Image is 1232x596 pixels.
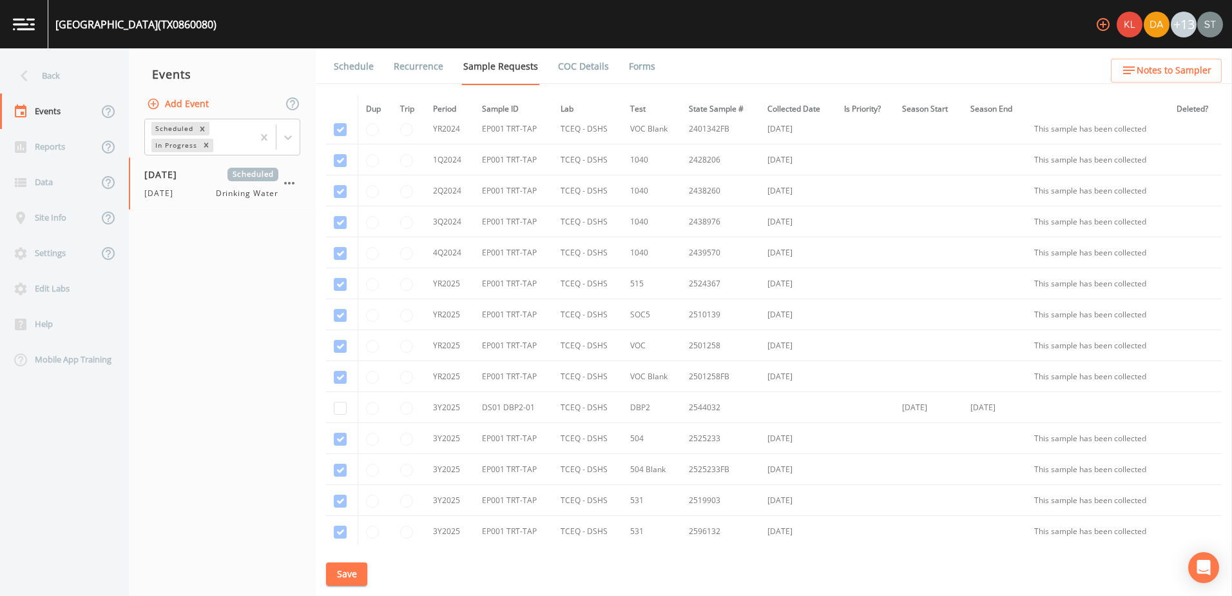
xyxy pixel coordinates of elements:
[681,485,760,516] td: 2519903
[474,175,553,206] td: EP001 TRT-TAP
[13,18,35,30] img: logo
[144,168,186,181] span: [DATE]
[474,206,553,237] td: EP001 TRT-TAP
[425,95,474,123] th: Period
[392,95,425,123] th: Trip
[55,17,217,32] div: [GEOGRAPHIC_DATA] (TX0860080)
[681,206,760,237] td: 2438976
[474,485,553,516] td: EP001 TRT-TAP
[1143,12,1170,37] div: David Weber
[461,48,540,85] a: Sample Requests
[1026,144,1169,175] td: This sample has been collected
[474,299,553,330] td: EP001 TRT-TAP
[392,48,445,84] a: Recurrence
[760,114,836,144] td: [DATE]
[553,237,622,268] td: TCEQ - DSHS
[199,139,213,152] div: Remove In Progress
[129,157,316,210] a: [DATE]Scheduled[DATE]Drinking Water
[1026,485,1169,516] td: This sample has been collected
[681,299,760,330] td: 2510139
[425,454,474,485] td: 3Y2025
[760,95,836,123] th: Collected Date
[760,423,836,454] td: [DATE]
[622,175,682,206] td: 1040
[151,139,199,152] div: In Progress
[622,516,682,547] td: 531
[474,423,553,454] td: EP001 TRT-TAP
[144,188,181,199] span: [DATE]
[963,95,1026,123] th: Season End
[1188,552,1219,583] div: Open Intercom Messenger
[622,299,682,330] td: SOC5
[425,299,474,330] td: YR2025
[760,268,836,299] td: [DATE]
[681,144,760,175] td: 2428206
[622,485,682,516] td: 531
[1026,454,1169,485] td: This sample has been collected
[760,485,836,516] td: [DATE]
[216,188,278,199] span: Drinking Water
[425,114,474,144] td: YR2024
[622,114,682,144] td: VOC Blank
[681,361,760,392] td: 2501258FB
[556,48,611,84] a: COC Details
[553,454,622,485] td: TCEQ - DSHS
[553,485,622,516] td: TCEQ - DSHS
[681,114,760,144] td: 2401342FB
[553,330,622,361] td: TCEQ - DSHS
[474,454,553,485] td: EP001 TRT-TAP
[681,95,760,123] th: State Sample #
[358,95,392,123] th: Dup
[227,168,278,181] span: Scheduled
[474,330,553,361] td: EP001 TRT-TAP
[836,95,894,123] th: Is Priority?
[622,330,682,361] td: VOC
[1026,237,1169,268] td: This sample has been collected
[474,144,553,175] td: EP001 TRT-TAP
[425,485,474,516] td: 3Y2025
[1026,423,1169,454] td: This sample has been collected
[681,454,760,485] td: 2525233FB
[1026,299,1169,330] td: This sample has been collected
[681,423,760,454] td: 2525233
[425,175,474,206] td: 2Q2024
[553,95,622,123] th: Lab
[622,423,682,454] td: 504
[425,361,474,392] td: YR2025
[622,206,682,237] td: 1040
[963,392,1026,423] td: [DATE]
[760,516,836,547] td: [DATE]
[760,299,836,330] td: [DATE]
[1169,95,1222,123] th: Deleted?
[627,48,657,84] a: Forms
[1026,516,1169,547] td: This sample has been collected
[1137,63,1211,79] span: Notes to Sampler
[129,58,316,90] div: Events
[622,95,682,123] th: Test
[760,175,836,206] td: [DATE]
[681,268,760,299] td: 2524367
[425,237,474,268] td: 4Q2024
[553,144,622,175] td: TCEQ - DSHS
[553,206,622,237] td: TCEQ - DSHS
[1026,268,1169,299] td: This sample has been collected
[1026,206,1169,237] td: This sample has been collected
[1026,175,1169,206] td: This sample has been collected
[474,361,553,392] td: EP001 TRT-TAP
[622,454,682,485] td: 504 Blank
[894,95,963,123] th: Season Start
[553,299,622,330] td: TCEQ - DSHS
[1026,330,1169,361] td: This sample has been collected
[425,268,474,299] td: YR2025
[425,206,474,237] td: 3Q2024
[1026,361,1169,392] td: This sample has been collected
[474,516,553,547] td: EP001 TRT-TAP
[553,361,622,392] td: TCEQ - DSHS
[474,95,553,123] th: Sample ID
[425,330,474,361] td: YR2025
[622,237,682,268] td: 1040
[1171,12,1197,37] div: +13
[425,516,474,547] td: 3Y2025
[760,144,836,175] td: [DATE]
[681,237,760,268] td: 2439570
